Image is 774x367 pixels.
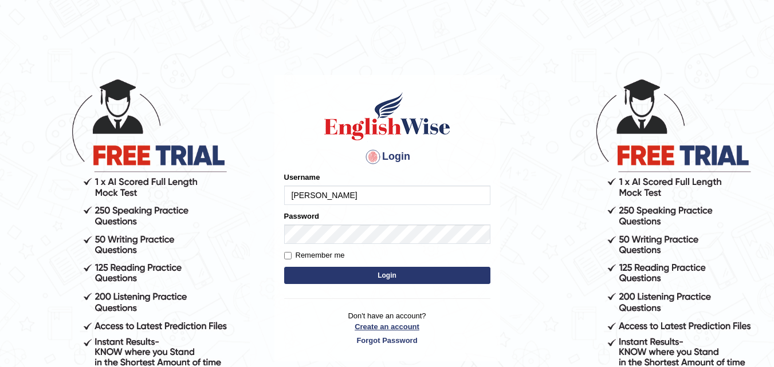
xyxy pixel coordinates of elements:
label: Remember me [284,250,345,261]
a: Forgot Password [284,335,490,346]
label: Username [284,172,320,183]
p: Don't have an account? [284,310,490,346]
label: Password [284,211,319,222]
img: Logo of English Wise sign in for intelligent practice with AI [322,90,453,142]
h4: Login [284,148,490,166]
a: Create an account [284,321,490,332]
input: Remember me [284,252,292,259]
button: Login [284,267,490,284]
